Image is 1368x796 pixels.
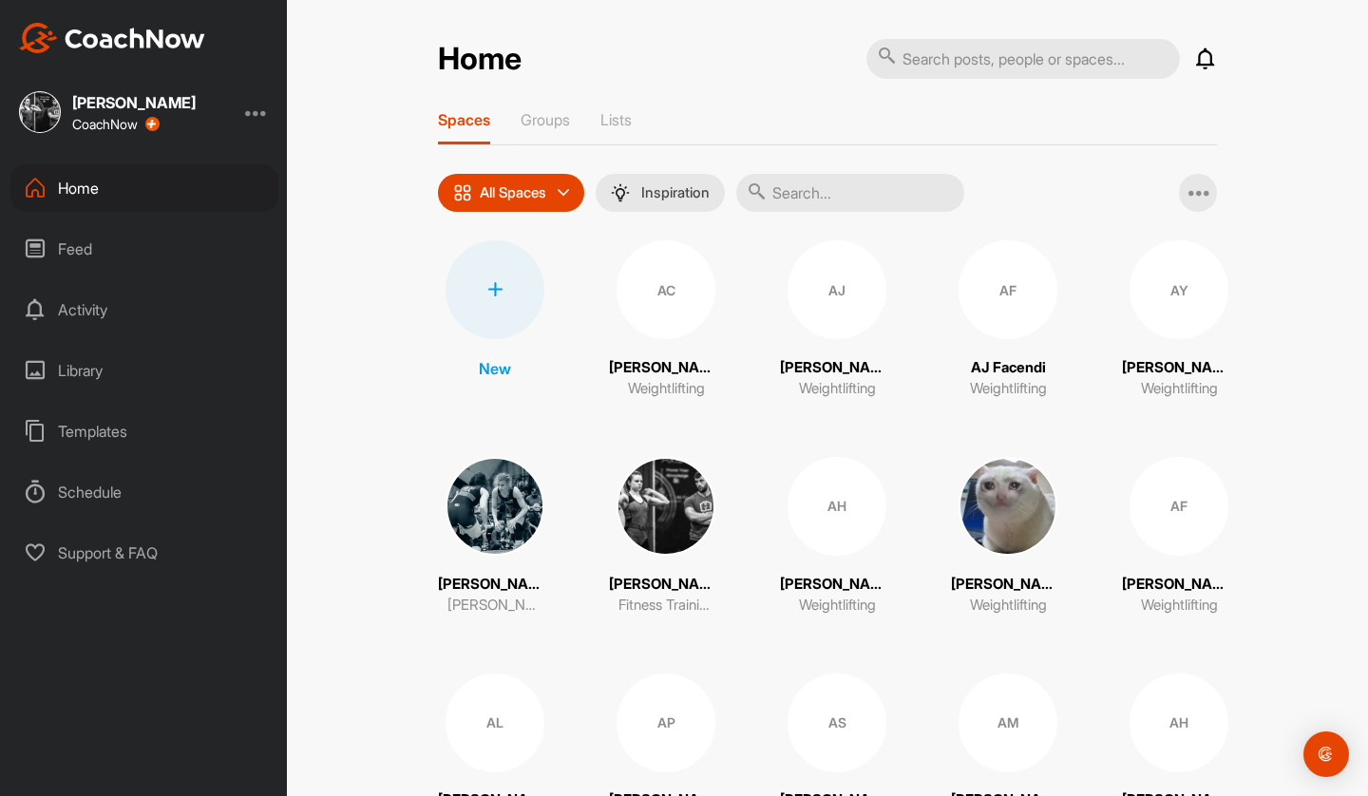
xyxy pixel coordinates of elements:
[970,595,1047,616] p: Weightlifting
[959,673,1057,772] div: AM
[446,673,544,772] div: AL
[959,240,1057,339] div: AF
[10,529,278,577] div: Support & FAQ
[617,673,715,772] div: AP
[780,240,894,400] a: AJ[PERSON_NAME]Weightlifting
[617,457,715,556] img: square_42e96ec9f01bf000f007b233903b48d7.jpg
[970,378,1047,400] p: Weightlifting
[628,378,705,400] p: Weightlifting
[780,574,894,596] p: [PERSON_NAME]
[19,91,61,133] img: square_42e96ec9f01bf000f007b233903b48d7.jpg
[799,378,876,400] p: Weightlifting
[19,23,205,53] img: CoachNow
[609,457,723,616] a: [PERSON_NAME]Fitness Training
[951,457,1065,616] a: [PERSON_NAME]Weightlifting
[479,357,511,380] p: New
[617,240,715,339] div: AC
[521,110,570,129] p: Groups
[866,39,1180,79] input: Search posts, people or spaces...
[971,357,1046,379] p: AJ Facendi
[1141,595,1218,616] p: Weightlifting
[780,357,894,379] p: [PERSON_NAME]
[1130,673,1228,772] div: AH
[10,164,278,212] div: Home
[480,185,546,200] p: All Spaces
[10,468,278,516] div: Schedule
[453,183,472,202] img: icon
[641,185,710,200] p: Inspiration
[788,673,886,772] div: AS
[446,457,544,556] img: square_6eb013828e89bd733cdcc593cc0fe359.jpg
[951,574,1065,596] p: [PERSON_NAME]
[1122,357,1236,379] p: [PERSON_NAME]
[10,286,278,333] div: Activity
[609,240,723,400] a: AC[PERSON_NAME]Weightlifting
[951,240,1065,400] a: AFAJ FacendiWeightlifting
[799,595,876,616] p: Weightlifting
[618,595,713,616] p: Fitness Training
[600,110,632,129] p: Lists
[1303,731,1349,777] div: Open Intercom Messenger
[72,95,196,110] div: [PERSON_NAME]
[438,110,490,129] p: Spaces
[609,574,723,596] p: [PERSON_NAME]
[447,595,542,616] p: [PERSON_NAME] Weightlifting
[1122,574,1236,596] p: [PERSON_NAME]
[780,457,894,616] a: AH[PERSON_NAME]Weightlifting
[609,357,723,379] p: [PERSON_NAME]
[438,41,522,78] h2: Home
[10,347,278,394] div: Library
[788,240,886,339] div: AJ
[10,407,278,455] div: Templates
[788,457,886,556] div: AH
[611,183,630,202] img: menuIcon
[1122,457,1236,616] a: AF[PERSON_NAME]Weightlifting
[959,457,1057,556] img: square_c881ce560dfe3789402f7140d6023b6d.jpg
[10,225,278,273] div: Feed
[72,117,160,132] div: CoachNow
[736,174,964,212] input: Search...
[438,574,552,596] p: [PERSON_NAME]
[1122,240,1236,400] a: AY[PERSON_NAME]Weightlifting
[438,457,552,616] a: [PERSON_NAME][PERSON_NAME] Weightlifting
[1130,240,1228,339] div: AY
[1130,457,1228,556] div: AF
[1141,378,1218,400] p: Weightlifting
